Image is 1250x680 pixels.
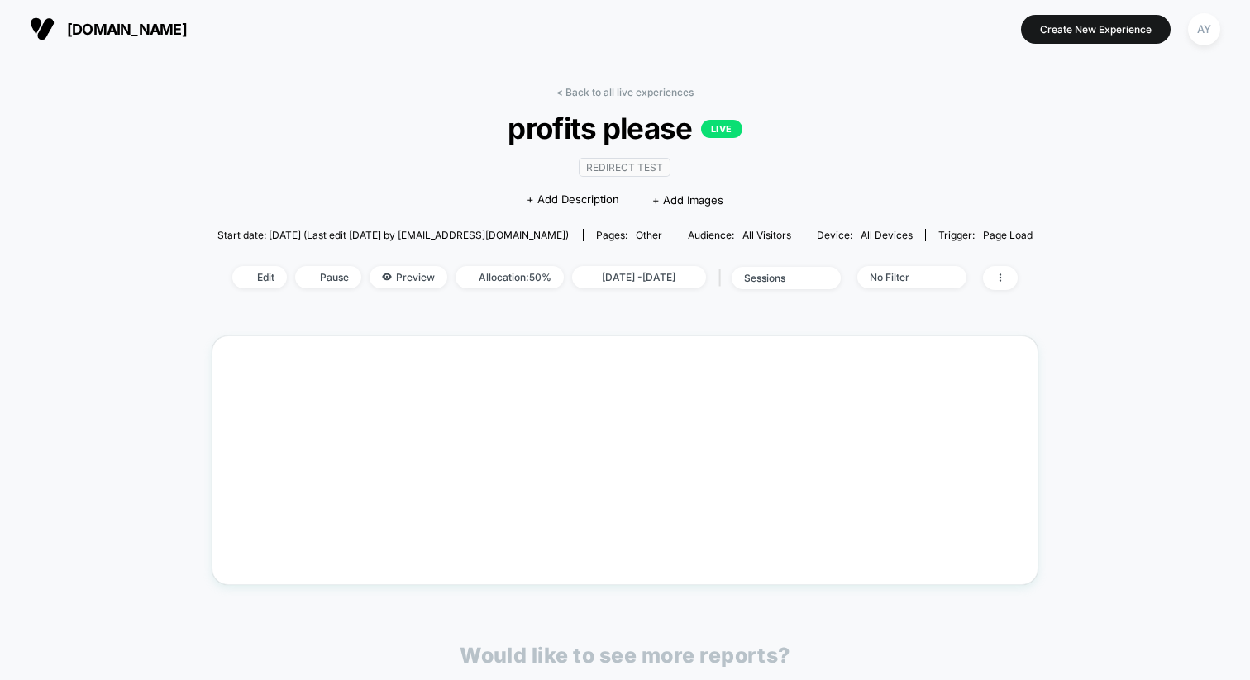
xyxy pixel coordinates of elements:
div: Pages: [596,229,662,241]
div: No Filter [870,271,936,283]
span: all devices [861,229,913,241]
span: Allocation: 50% [456,266,564,288]
span: profits please [258,111,992,145]
span: + Add Images [652,193,723,207]
span: Redirect Test [579,158,670,177]
span: | [714,266,732,290]
div: Audience: [688,229,791,241]
button: Create New Experience [1021,15,1171,44]
span: Pause [295,266,361,288]
span: + Add Description [527,192,619,208]
img: Visually logo [30,17,55,41]
div: Trigger: [938,229,1033,241]
a: < Back to all live experiences [556,86,694,98]
div: AY [1188,13,1220,45]
span: Page Load [983,229,1033,241]
span: Edit [232,266,287,288]
div: sessions [744,272,810,284]
span: Preview [370,266,447,288]
span: All Visitors [742,229,791,241]
p: Would like to see more reports? [460,643,790,668]
p: LIVE [701,120,742,138]
button: AY [1183,12,1225,46]
span: other [636,229,662,241]
button: [DOMAIN_NAME] [25,16,192,42]
span: Device: [804,229,925,241]
span: [DOMAIN_NAME] [67,21,187,38]
span: Start date: [DATE] (Last edit [DATE] by [EMAIL_ADDRESS][DOMAIN_NAME]) [217,229,569,241]
span: [DATE] - [DATE] [572,266,706,288]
